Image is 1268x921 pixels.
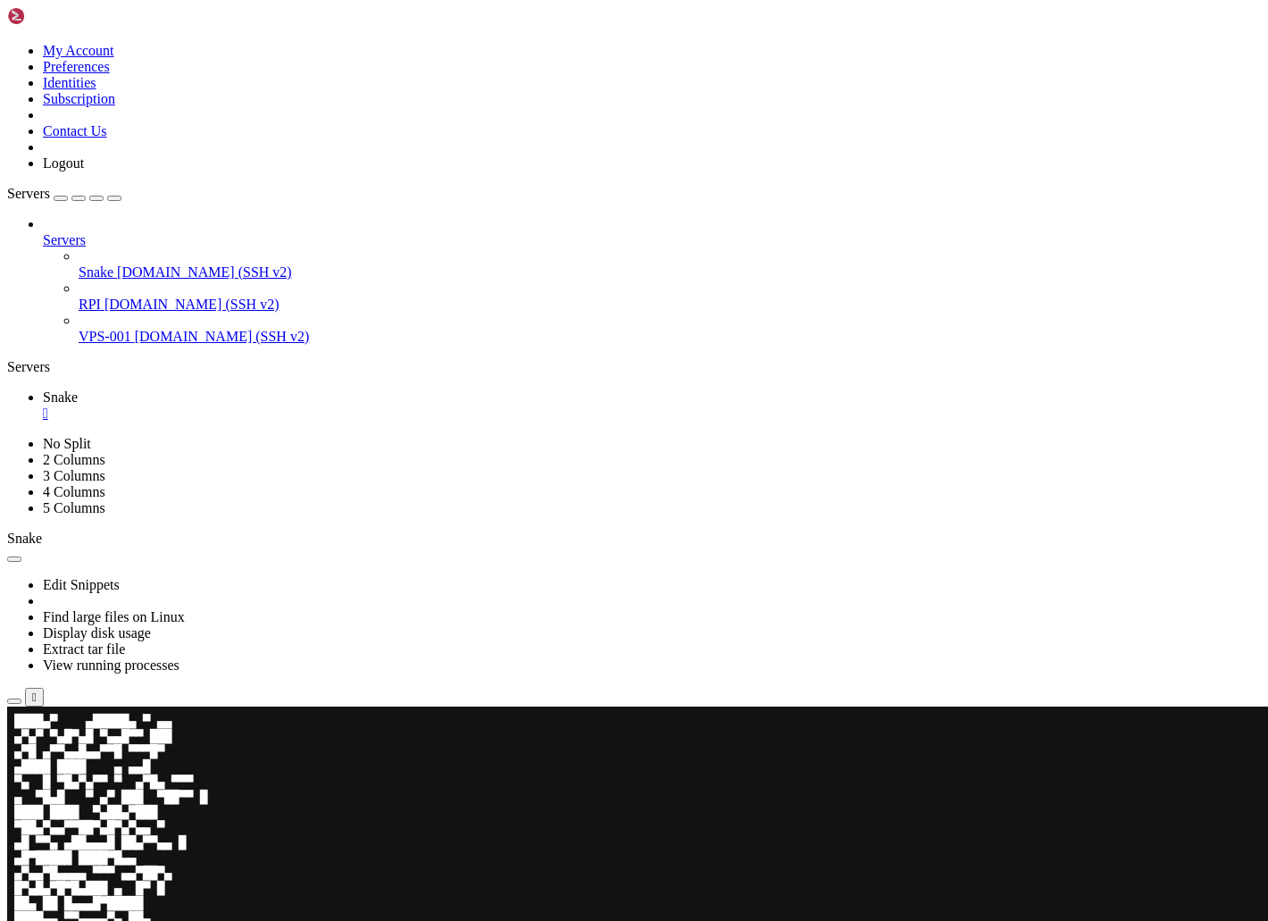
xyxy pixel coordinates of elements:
[400,675,414,690] span: ..
[7,356,171,372] span: ▄█▄▄▄█▄▄▄▀█▀▄▄▄█ ▄█▀▄▄▄
[7,508,164,523] span: ▄▄ █ ██ ▄▄▀▀▄▄ ▀▄▀██▀▄
[43,232,86,247] span: Servers
[7,189,136,205] span: ██▄ ██ █▄▄▄█▀█████
[7,68,186,83] span: ▀▄ █ ▀█▄▀▄▀▀ ▀ ▄▀█▄ ▀▀▀
[7,493,171,508] span: ▄▄ ▀▄▄▀█▀▀▄█▀▄▄ ▄▄ ██ ▄
[7,766,1035,782] x-row: 275466 4.0K -rwx------ 1 admin admin 37 [DATE]
[7,630,14,644] span: [
[150,630,164,644] span: ]$
[7,630,1035,645] x-row: ll
[7,341,143,356] span: ████▀█▄ █▄▄█ ▀▄█ ▀▀
[7,159,164,174] span: ▄▀▄▄▀█▄▄▄▄ ▀▀▀ ▄▄▀██▀▄
[7,113,157,129] span: ▀██▄▀▄▄▀▀██▀▄█▀▄▀▄▄ ▀
[7,463,186,478] span: █▄█▀ █▄▀█▀▀▄█ █ █▀▀ █▄█
[7,144,64,159] span: ▄█▀█████
[43,296,157,311] span: ████▄█ ███▄▄▄ ▀▀
[7,186,50,201] span: Servers
[7,98,36,113] span: ████
[79,523,107,539] span: ████
[79,264,1261,280] a: Snake [DOMAIN_NAME] (SSH v2)
[93,782,150,796] span: .configs
[7,296,36,311] span: ████
[50,782,57,796] span: @
[7,736,1035,751] x-row: 254753 0 -rw-r--r-- 1 admin admin 0 [DATE] 08:23 qrcode.pdf
[43,75,96,90] a: Identities
[43,641,125,657] a: Extract tar file
[7,531,42,546] span: Snake
[79,248,1261,280] li: Snake [DOMAIN_NAME] (SSH v2)
[117,264,292,280] span: [DOMAIN_NAME] (SSH v2)
[50,432,143,448] span: ████ ▄▄▄▄▄ █▄
[7,691,1035,706] x-row: 254473 8.0K -rw-r--r-- 1 admin admin 7.6K [DATE] 08:16 aaa.jog
[7,387,36,402] span: ████
[7,417,186,432] span: ▀█▄ █ ▄▄▀▀▄▄█▄▄▀▀ ▄▄▄ ██
[79,329,1261,345] a: VPS-001 [DOMAIN_NAME] (SSH v2)
[71,478,157,493] span: ████ █ █ █
[43,389,78,405] span: Snake
[400,706,450,720] span: aaa.jpg
[7,523,71,539] span: ▄██ █████
[7,311,207,326] span: ▄█▄▀▄▀▀█▀▄█ ▄▄ ▄▄█▀▄ ▀ █▄█
[7,402,179,417] span: ▀▀█▀▄ ▄▀ ▄█ ▀▀▀▄▀█▄▀ ▄▄▄
[79,297,1261,313] a: RPI [DOMAIN_NAME] (SSH v2)
[43,98,150,113] span: ████ ▀▄██▄▀███
[79,264,113,280] span: Snake
[7,7,164,22] span: ████▄▀ ▄█████▄ ▀ ▄▄
[79,313,1261,345] li: VPS-001 [DOMAIN_NAME] (SSH v2)
[7,615,529,630] span: █████████████████████████████████████████████████████████████████████████
[7,265,171,280] span: ▄▄██▄▀ ▄▀▄ ▀███▄ █▄█ ▀█
[43,500,105,515] a: 5 Columns
[7,7,110,25] img: Shellngn
[14,630,50,644] span: admin
[43,452,105,467] a: 2 Columns
[79,329,131,344] span: VPS-001
[7,235,186,250] span: ▀▄█ ▀▄ █▀▄█ ▄███▄▀█ █████
[43,216,1261,345] li: Servers
[7,478,64,493] span: █ █████
[7,675,1035,691] x-row: 274529 4.0K drwx------ 13 admin admin 4.0K [DATE] 19:04
[43,406,1261,422] a: 
[50,630,57,644] span: @
[7,129,179,144] span: ▄█ ▀▀▄ ▄██▄▄▄█ ██▄▀▀▄▄ █
[43,436,91,451] a: No Split
[43,123,107,138] a: Contact Us
[7,280,179,296] span: ██▄▀▄█▀██▄█▄▄█▀▄███▄ ▀█▄
[7,174,157,189] span: █▀▄█▄▀█▀█▄███ ▄ █▀ █
[7,599,529,615] span: █████████████████████████████████████████████████████████████████████████
[79,280,1261,313] li: RPI [DOMAIN_NAME] (SSH v2)
[7,645,1035,660] x-row: total 36K
[7,432,43,448] span: █████
[7,22,164,38] span: ▄▀▄▀ ▀▄█▀▄█ ▀▄▄█▀▀ ███
[7,326,193,341] span: ▀ ▄▄ ▀██▄▀ ▀▄▄▀ ▄█ ▀████
[43,389,1261,422] a: Snake
[7,782,1035,797] x-row: cat aaa.jpg |
[104,297,279,312] span: [DOMAIN_NAME] (SSH v2)
[7,706,1035,721] x-row: 254506 8.0K -rw-r--r-- 1 admin admin 7.6K [DATE] 08:21
[43,43,114,58] a: My Account
[7,250,143,265] span: █████▀█ ▀ ▄█ ▀ ███▀
[25,688,44,707] button: 
[7,372,171,387] span: ▄█▀▀▄▀██▀▄ ▄█▄▀██▄█▄▄▄▀
[357,766,393,781] span: wg_qr
[7,782,14,796] span: [
[7,660,1035,675] x-row: 275463 4.0K drwxrwxrwx 2 admin admin 4.0K [DATE] 08:23
[7,751,1035,766] x-row: 275465 4.0K -rwx------ 1 admin admin 50 [DATE]
[43,387,129,402] span: █████▄▄█▄█▄█
[43,625,151,641] a: Display disk usage
[79,297,101,312] span: RPI
[43,484,105,499] a: 4 Columns
[7,448,171,463] span: ▄▀▀▄▄█▀███▄ ▀ ▀ ▄█▀ █▄█
[43,232,1261,248] a: Servers
[7,554,150,569] span: █▀ █▀█▀█▀█ ▄██▀▄██▄█
[400,660,407,675] span: .
[7,569,171,584] span: █▀█████▄▄ ▀ ▄ ▀ █████
[357,751,429,766] span: wg_clients
[7,584,529,599] span: ████▄▄▄▄▄▄▄█▄▄███▄███▄▄▄██▄███▄▄█▄█▄█▄█▄▄▄█▄▄████▄▄█▄▄▄▄█▄██▄▄▄▄▄█▄██████
[43,91,115,106] a: Subscription
[43,468,105,483] a: 3 Columns
[50,53,143,68] span: ████ ▄ ▄▄█
[7,186,121,201] a: Servers
[7,359,1261,375] div: Servers
[32,691,37,704] div: 
[93,630,150,644] span: .configs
